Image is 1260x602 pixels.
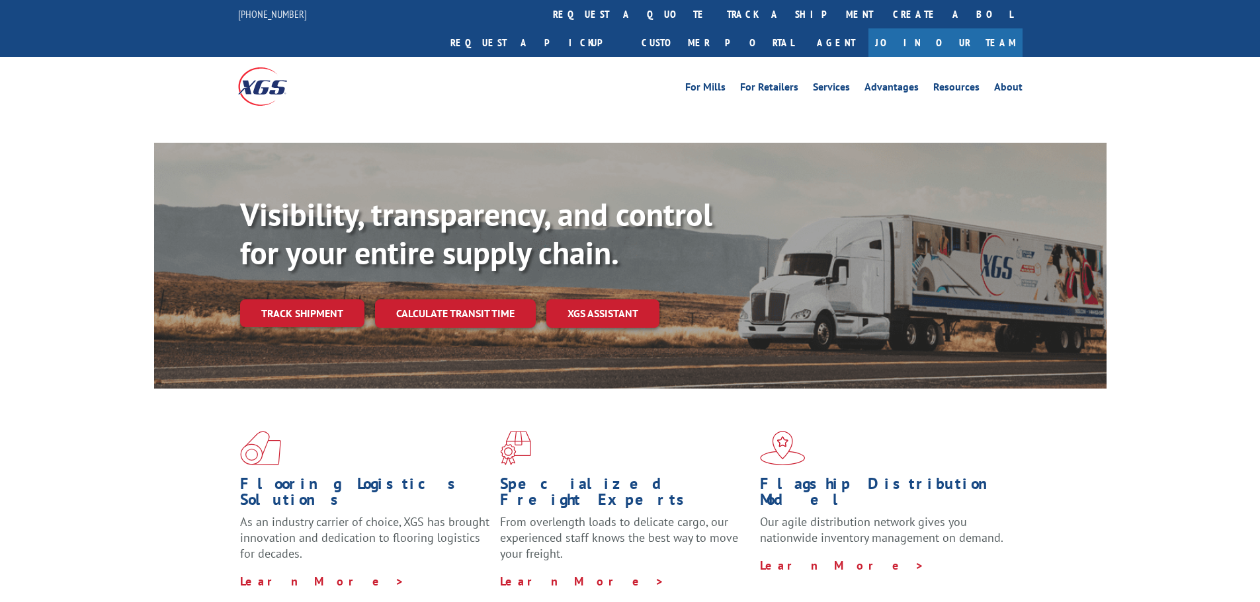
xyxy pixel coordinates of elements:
[240,194,712,273] b: Visibility, transparency, and control for your entire supply chain.
[933,82,980,96] a: Resources
[760,558,925,573] a: Learn More >
[240,476,490,514] h1: Flooring Logistics Solutions
[441,28,632,57] a: Request a pickup
[500,476,750,514] h1: Specialized Freight Experts
[632,28,804,57] a: Customer Portal
[760,476,1010,514] h1: Flagship Distribution Model
[238,7,307,20] a: [PHONE_NUMBER]
[500,431,531,465] img: xgs-icon-focused-on-flooring-red
[760,514,1003,545] span: Our agile distribution network gives you nationwide inventory management on demand.
[994,82,1023,96] a: About
[240,574,405,589] a: Learn More >
[760,431,806,465] img: xgs-icon-flagship-distribution-model-red
[740,82,798,96] a: For Retailers
[240,514,489,561] span: As an industry carrier of choice, XGS has brought innovation and dedication to flooring logistics...
[240,431,281,465] img: xgs-icon-total-supply-chain-intelligence-red
[500,574,665,589] a: Learn More >
[546,299,659,328] a: XGS ASSISTANT
[813,82,850,96] a: Services
[500,514,750,573] p: From overlength loads to delicate cargo, our experienced staff knows the best way to move your fr...
[864,82,919,96] a: Advantages
[375,299,536,328] a: Calculate transit time
[868,28,1023,57] a: Join Our Team
[685,82,726,96] a: For Mills
[804,28,868,57] a: Agent
[240,299,364,327] a: Track shipment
